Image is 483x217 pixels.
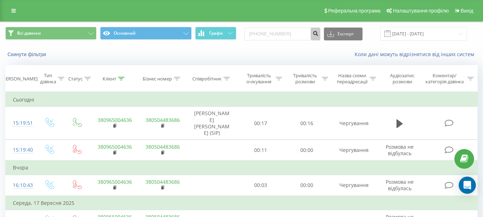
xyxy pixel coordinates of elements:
span: Розмова не відбулась [386,178,414,192]
td: 00:03 [238,175,284,196]
div: 15:19:51 [13,116,28,130]
span: Графік [209,31,223,36]
a: 380965004636 [98,143,132,150]
div: [PERSON_NAME] [1,76,38,82]
td: Сьогодні [6,93,478,107]
div: Open Intercom Messenger [459,177,476,194]
div: 16:10:43 [13,178,28,192]
span: Реферальна програма [328,8,381,14]
div: Статус [68,76,83,82]
td: Чергування [330,107,378,140]
a: Коли дані можуть відрізнятися вiд інших систем [355,51,478,58]
span: Розмова не відбулась [386,143,414,157]
div: Тип дзвінка [40,73,56,85]
input: Пошук за номером [245,28,320,40]
td: 00:00 [284,175,330,196]
a: 380965004636 [98,117,132,123]
td: 00:11 [238,140,284,161]
div: Співробітник [192,76,222,82]
div: Тривалість очікування [244,73,274,85]
div: Тривалість розмови [290,73,320,85]
span: Налаштування профілю [393,8,449,14]
span: Вихід [461,8,473,14]
a: 380504483686 [146,143,180,150]
div: Коментар/категорія дзвінка [424,73,465,85]
div: Клієнт [103,76,116,82]
td: Чергування [330,140,378,161]
div: Назва схеми переадресації [336,73,368,85]
div: 15:19:40 [13,143,28,157]
td: 00:16 [284,107,330,140]
a: 380504483686 [146,178,180,185]
button: Основний [100,27,191,40]
td: Чергування [330,175,378,196]
button: Експорт [324,28,363,40]
a: 380504483686 [146,117,180,123]
a: 380965004636 [98,178,132,185]
td: [PERSON_NAME] [PERSON_NAME] (SIP) [186,107,238,140]
div: Бізнес номер [143,76,172,82]
button: Графік [195,27,236,40]
td: 00:17 [238,107,284,140]
span: Всі дзвінки [17,30,41,36]
button: Всі дзвінки [5,27,97,40]
td: Середа, 17 Вересня 2025 [6,196,478,210]
td: Вчора [6,161,478,175]
button: Скинути фільтри [5,51,50,58]
td: 00:00 [284,140,330,161]
div: Аудіозапис розмови [384,73,420,85]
